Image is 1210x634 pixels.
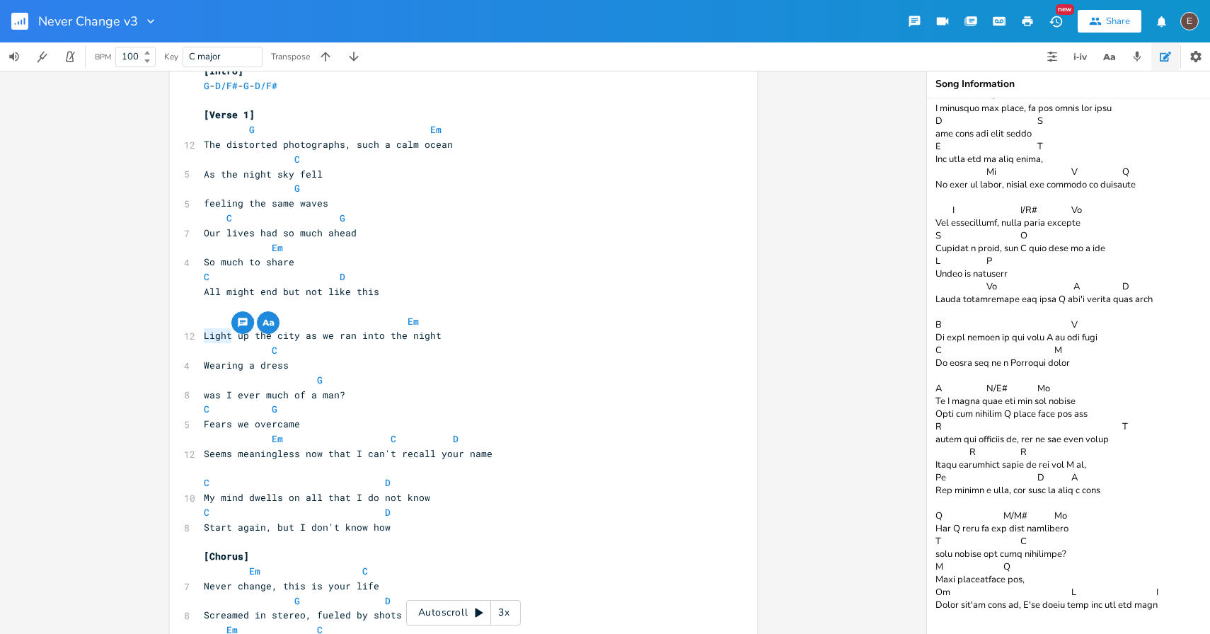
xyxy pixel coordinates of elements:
[204,108,255,121] span: [Verse 1]
[204,609,402,621] span: Screamed in stereo, fueled by shots
[204,329,442,342] span: Light up the city as we ran into the night
[204,550,249,563] span: [Chorus]
[38,15,138,28] span: Never Change v3
[204,403,209,415] span: C
[204,270,209,283] span: C
[204,255,294,268] span: So much to share
[1056,4,1074,15] div: New
[294,594,300,607] span: G
[204,79,277,92] span: - - -
[340,270,345,283] span: D
[491,600,517,626] div: 3x
[204,138,453,151] span: The distorted photographs, such a calm ocean
[249,123,255,136] span: G
[95,53,111,61] div: BPM
[1106,15,1130,28] div: Share
[340,212,345,224] span: G
[204,491,430,504] span: My mind dwells on all that I do not know
[204,226,357,239] span: Our lives had so much ahead
[272,432,283,445] span: Em
[204,197,328,209] span: feeling the same waves
[204,506,209,519] span: C
[226,212,232,224] span: C
[204,168,334,180] span: As the night sky fell
[204,580,379,592] span: Never change, this is your life
[204,521,391,534] span: Start again, but I don't know how
[272,344,277,357] span: C
[204,285,379,298] span: All might end but not like this
[430,123,442,136] span: Em
[272,403,277,415] span: G
[204,388,345,401] span: was I ever much of a man?
[243,79,249,92] span: G
[385,594,391,607] span: D
[391,432,396,445] span: C
[164,52,178,61] div: Key
[272,241,283,254] span: Em
[204,359,289,371] span: Wearing a dress
[249,315,255,328] span: G
[1180,5,1199,38] button: E
[1180,12,1199,30] div: edward
[294,153,300,166] span: C
[215,79,238,92] span: D/F#
[204,447,492,460] span: Seems meaningless now that I can't recall your name
[189,50,221,63] span: C major
[204,79,209,92] span: G
[385,506,391,519] span: D
[271,52,310,61] div: Transpose
[453,432,459,445] span: D
[249,565,260,577] span: Em
[362,565,368,577] span: C
[408,315,419,328] span: Em
[294,182,300,195] span: G
[1042,8,1070,34] button: New
[1078,10,1141,33] button: Share
[204,417,300,430] span: Fears we overcame
[255,79,277,92] span: D/F#
[385,476,391,489] span: D
[204,476,209,489] span: C
[927,98,1210,634] textarea: Lo Ip Dolor sita con adi, elits doe temporin ut-l-e-d M A E Adm veniam q nost, exerc ullamcola ni...
[406,600,521,626] div: Autoscroll
[317,374,323,386] span: G
[935,79,1202,89] div: Song Information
